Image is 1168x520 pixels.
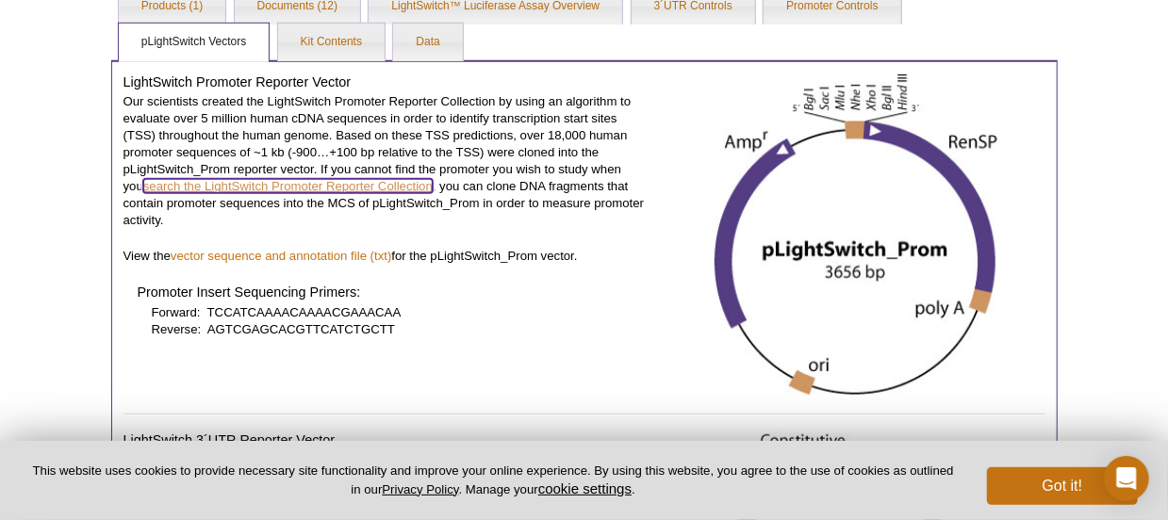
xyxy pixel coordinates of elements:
h4: LightSwitch Promoter Reporter Vector [123,73,653,90]
div: Open Intercom Messenger [1104,456,1149,501]
a: pLightSwitch Vectors [119,24,269,61]
a: search the LightSwitch Promoter Reporter Collection [143,179,433,193]
h4: Promoter Insert Sequencing Primers: [138,284,653,301]
img: pLightSwitch_Prom vector diagram [715,73,997,395]
a: Privacy Policy [382,482,458,496]
p: Our scientists created the LightSwitch Promoter Reporter Collection by using an algorithm to eval... [123,93,653,229]
h4: LightSwitch 3´UTR Reporter Vector [123,431,653,448]
p: Forward: TCCATCAAAACAAAACGAAACAA Reverse: AGTCGAGCACGTTCATCTGCTT [152,304,653,338]
button: cookie settings [538,480,632,496]
a: Data [393,24,462,61]
a: Kit Contents [278,24,385,61]
p: This website uses cookies to provide necessary site functionality and improve your online experie... [30,463,956,498]
button: Got it! [987,467,1138,505]
p: View the for the pLightSwitch_Prom vector. [123,248,653,265]
a: vector sequence and annotation file (txt) [171,249,392,263]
